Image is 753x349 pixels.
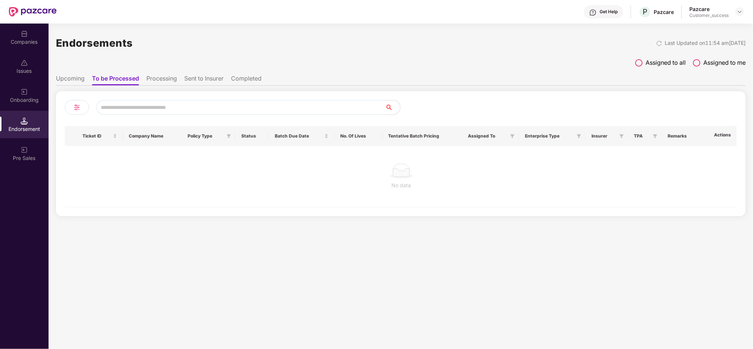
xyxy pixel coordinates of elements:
[592,133,617,139] span: Insurer
[577,134,581,138] span: filter
[618,132,625,140] span: filter
[385,104,400,110] span: search
[468,133,507,139] span: Assigned To
[737,9,743,15] img: svg+xml;base64,PHN2ZyBpZD0iRHJvcGRvd24tMzJ4MzIiIHhtbG5zPSJodHRwOi8vd3d3LnczLm9yZy8yMDAwL3N2ZyIgd2...
[525,133,573,139] span: Enterprise Type
[689,13,729,18] div: Customer_success
[92,75,139,85] li: To be Processed
[146,75,177,85] li: Processing
[334,126,382,146] th: No. Of Lives
[703,58,746,67] span: Assigned to me
[72,103,81,112] img: svg+xml;base64,PHN2ZyB4bWxucz0iaHR0cDovL3d3dy53My5vcmcvMjAwMC9zdmciIHdpZHRoPSIyNCIgaGVpZ2h0PSIyNC...
[600,9,618,15] div: Get Help
[689,6,729,13] div: Pazcare
[235,126,269,146] th: Status
[656,40,662,46] img: svg+xml;base64,PHN2ZyBpZD0iUmVsb2FkLTMyeDMyIiB4bWxucz0iaHR0cDovL3d3dy53My5vcmcvMjAwMC9zdmciIHdpZH...
[188,133,224,139] span: Policy Type
[646,58,686,67] span: Assigned to all
[56,75,85,85] li: Upcoming
[654,8,674,15] div: Pazcare
[21,59,28,67] img: svg+xml;base64,PHN2ZyBpZD0iSXNzdWVzX2Rpc2FibGVkIiB4bWxucz0iaHR0cDovL3d3dy53My5vcmcvMjAwMC9zdmciIH...
[21,117,28,125] img: svg+xml;base64,PHN2ZyB3aWR0aD0iMTQuNSIgaGVpZ2h0PSIxNC41IiB2aWV3Qm94PSIwIDAgMTYgMTYiIGZpbGw9Im5vbm...
[56,35,133,51] h1: Endorsements
[509,132,516,140] span: filter
[700,126,737,146] th: Actions
[510,134,515,138] span: filter
[275,133,323,139] span: Batch Due Date
[589,9,597,16] img: svg+xml;base64,PHN2ZyBpZD0iSGVscC0zMngzMiIgeG1sbnM9Imh0dHA6Ly93d3cudzMub3JnLzIwMDAvc3ZnIiB3aWR0aD...
[77,126,123,146] th: Ticket ID
[225,132,232,140] span: filter
[269,126,335,146] th: Batch Due Date
[662,126,701,146] th: Remarks
[634,133,650,139] span: TPA
[82,133,111,139] span: Ticket ID
[385,100,401,115] button: search
[21,146,28,154] img: svg+xml;base64,PHN2ZyB3aWR0aD0iMjAiIGhlaWdodD0iMjAiIHZpZXdCb3g9IjAgMCAyMCAyMCIgZmlsbD0ibm9uZSIgeG...
[651,132,659,140] span: filter
[575,132,583,140] span: filter
[71,181,732,189] div: No data
[9,7,57,17] img: New Pazcare Logo
[123,126,182,146] th: Company Name
[382,126,462,146] th: Tentative Batch Pricing
[231,75,262,85] li: Completed
[21,88,28,96] img: svg+xml;base64,PHN2ZyB3aWR0aD0iMjAiIGhlaWdodD0iMjAiIHZpZXdCb3g9IjAgMCAyMCAyMCIgZmlsbD0ibm9uZSIgeG...
[643,7,647,16] span: P
[227,134,231,138] span: filter
[184,75,224,85] li: Sent to Insurer
[653,134,657,138] span: filter
[619,134,624,138] span: filter
[21,30,28,38] img: svg+xml;base64,PHN2ZyBpZD0iQ29tcGFuaWVzIiB4bWxucz0iaHR0cDovL3d3dy53My5vcmcvMjAwMC9zdmciIHdpZHRoPS...
[665,39,746,47] div: Last Updated on 11:54 am[DATE]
